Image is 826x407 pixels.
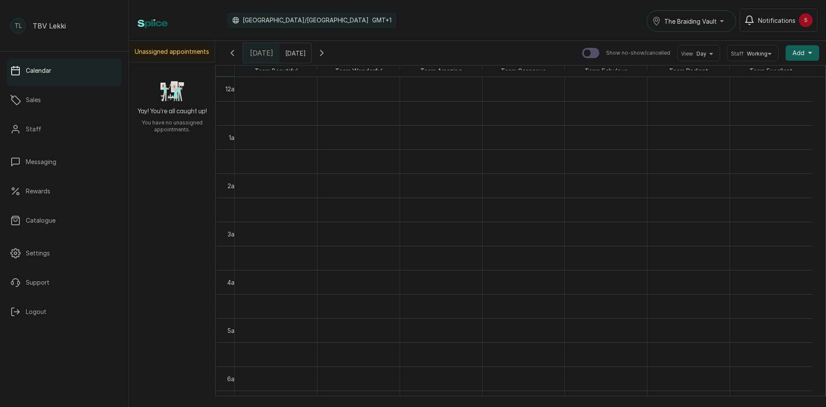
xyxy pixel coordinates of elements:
span: [DATE] [250,48,273,58]
span: Day [697,50,706,57]
button: ViewDay [681,50,716,57]
p: [GEOGRAPHIC_DATA]/[GEOGRAPHIC_DATA] [243,16,369,25]
span: View [681,50,693,57]
a: Settings [7,241,122,265]
p: Unassigned appointments [131,44,213,59]
div: 3am [226,230,241,239]
span: Team Fabulous [583,65,629,76]
div: 4am [225,278,241,287]
p: Sales [26,96,41,104]
p: TBV Lekki [33,21,66,31]
a: Staff [7,117,122,141]
a: Rewards [7,179,122,203]
span: Staff [731,50,743,57]
p: Catalogue [26,216,55,225]
a: Support [7,270,122,295]
span: Team Beautiful [253,65,299,76]
div: 5am [225,326,241,335]
p: Staff [26,125,41,134]
span: Team Wonderful [333,65,384,76]
p: Messaging [26,158,56,166]
span: Team Amazing [419,65,464,76]
span: Team Radiant [667,65,710,76]
span: The Braiding Vault [664,17,717,26]
p: Support [26,278,49,287]
span: Team Gorgeous [499,65,548,76]
a: Catalogue [7,208,122,233]
p: TL [15,22,22,30]
div: 1am [227,133,241,142]
span: Add [792,49,804,57]
p: GMT+1 [372,16,391,25]
button: StaffWorking [731,50,775,57]
div: 2am [226,181,241,190]
p: Settings [26,249,50,258]
button: Logout [7,300,122,324]
button: Add [786,45,819,61]
p: Show no-show/cancelled [606,50,670,56]
button: The Braiding Vault [647,10,736,32]
div: [DATE] [243,43,280,63]
p: Logout [26,308,46,316]
p: Calendar [26,66,51,75]
a: Sales [7,88,122,112]
a: Messaging [7,150,122,174]
button: Notifications5 [740,9,817,32]
p: Rewards [26,187,50,196]
span: Working [747,50,767,57]
span: Notifications [758,16,795,25]
div: 6am [225,374,241,383]
h2: Yay! You’re all caught up! [138,107,207,116]
span: Team Excellent [748,65,794,76]
div: 5 [799,13,813,27]
p: You have no unassigned appointments. [134,119,210,133]
a: Calendar [7,59,122,83]
div: 12am [224,84,241,93]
